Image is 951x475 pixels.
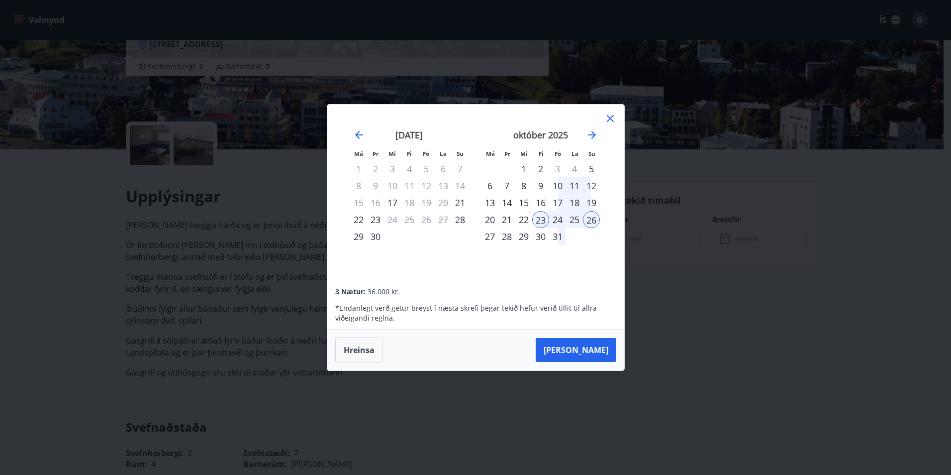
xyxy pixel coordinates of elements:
div: 10 [549,177,566,194]
small: Fö [555,150,561,157]
td: Choose miðvikudagur, 1. október 2025 as your check-in date. It’s available. [515,160,532,177]
div: 23 [532,211,549,228]
td: Not available. sunnudagur, 14. september 2025 [452,177,469,194]
td: Selected. laugardagur, 25. október 2025 [566,211,583,228]
small: Su [457,150,464,157]
td: Choose miðvikudagur, 15. október 2025 as your check-in date. It’s available. [515,194,532,211]
td: Choose sunnudagur, 28. september 2025 as your check-in date. It’s available. [452,211,469,228]
td: Not available. miðvikudagur, 3. september 2025 [384,160,401,177]
td: Choose fimmtudagur, 16. október 2025 as your check-in date. It’s available. [532,194,549,211]
div: 1 [515,160,532,177]
small: Fi [407,150,412,157]
td: Choose þriðjudagur, 7. október 2025 as your check-in date. It’s available. [498,177,515,194]
div: 11 [566,177,583,194]
td: Not available. mánudagur, 1. september 2025 [350,160,367,177]
div: 22 [515,211,532,228]
button: Hreinsa [335,338,383,362]
div: 16 [532,194,549,211]
div: 14 [498,194,515,211]
div: 20 [481,211,498,228]
small: Su [588,150,595,157]
td: Choose miðvikudagur, 8. október 2025 as your check-in date. It’s available. [515,177,532,194]
small: Fö [423,150,429,157]
div: 23 [367,211,384,228]
small: La [440,150,447,157]
strong: [DATE] [395,129,423,141]
div: Aðeins innritun í boði [452,194,469,211]
td: Choose fimmtudagur, 9. október 2025 as your check-in date. It’s available. [532,177,549,194]
td: Not available. sunnudagur, 7. september 2025 [452,160,469,177]
td: Not available. þriðjudagur, 9. september 2025 [367,177,384,194]
td: Choose þriðjudagur, 28. október 2025 as your check-in date. It’s available. [498,228,515,245]
td: Not available. fimmtudagur, 25. september 2025 [401,211,418,228]
div: 9 [532,177,549,194]
span: 3 Nætur: [335,287,366,296]
td: Choose mánudagur, 20. október 2025 as your check-in date. It’s available. [481,211,498,228]
td: Choose föstudagur, 17. október 2025 as your check-in date. It’s available. [549,194,566,211]
div: Calendar [339,117,612,267]
td: Selected as end date. sunnudagur, 26. október 2025 [583,211,600,228]
div: Aðeins útritun í boði [401,194,418,211]
td: Not available. þriðjudagur, 2. september 2025 [367,160,384,177]
td: Choose miðvikudagur, 22. október 2025 as your check-in date. It’s available. [515,211,532,228]
div: Aðeins útritun í boði [384,211,401,228]
div: Move forward to switch to the next month. [586,129,598,141]
small: Mi [520,150,528,157]
div: 29 [515,228,532,245]
p: * Endanlegt verð getur breyst í næsta skrefi þegar tekið hefur verið tillit til allra viðeigandi ... [335,303,616,323]
small: Fi [539,150,544,157]
td: Choose fimmtudagur, 2. október 2025 as your check-in date. It’s available. [532,160,549,177]
div: 30 [367,228,384,245]
div: 15 [515,194,532,211]
div: 7 [498,177,515,194]
td: Not available. föstudagur, 5. september 2025 [418,160,435,177]
td: Choose sunnudagur, 12. október 2025 as your check-in date. It’s available. [583,177,600,194]
div: 13 [481,194,498,211]
div: 19 [583,194,600,211]
td: Choose þriðjudagur, 30. september 2025 as your check-in date. It’s available. [367,228,384,245]
div: 30 [532,228,549,245]
div: 26 [583,211,600,228]
div: 6 [481,177,498,194]
td: Choose þriðjudagur, 23. september 2025 as your check-in date. It’s available. [367,211,384,228]
td: Selected. föstudagur, 24. október 2025 [549,211,566,228]
div: 22 [350,211,367,228]
small: Þr [504,150,510,157]
span: 36.000 kr. [368,287,400,296]
td: Not available. fimmtudagur, 11. september 2025 [401,177,418,194]
button: [PERSON_NAME] [536,338,616,362]
td: Not available. laugardagur, 27. september 2025 [435,211,452,228]
td: Choose mánudagur, 29. september 2025 as your check-in date. It’s available. [350,228,367,245]
td: Not available. laugardagur, 4. október 2025 [566,160,583,177]
td: Choose laugardagur, 18. október 2025 as your check-in date. It’s available. [566,194,583,211]
td: Choose sunnudagur, 5. október 2025 as your check-in date. It’s available. [583,160,600,177]
td: Selected as start date. fimmtudagur, 23. október 2025 [532,211,549,228]
div: 25 [566,211,583,228]
td: Choose mánudagur, 27. október 2025 as your check-in date. It’s available. [481,228,498,245]
td: Choose föstudagur, 10. október 2025 as your check-in date. It’s available. [549,177,566,194]
td: Not available. miðvikudagur, 10. september 2025 [384,177,401,194]
td: Not available. þriðjudagur, 16. september 2025 [367,194,384,211]
div: 17 [549,194,566,211]
td: Choose laugardagur, 11. október 2025 as your check-in date. It’s available. [566,177,583,194]
td: Not available. laugardagur, 20. september 2025 [435,194,452,211]
td: Choose þriðjudagur, 14. október 2025 as your check-in date. It’s available. [498,194,515,211]
small: Þr [373,150,379,157]
div: 24 [549,211,566,228]
td: Choose mánudagur, 22. september 2025 as your check-in date. It’s available. [350,211,367,228]
td: Choose fimmtudagur, 18. september 2025 as your check-in date. It’s available. [401,194,418,211]
td: Not available. mánudagur, 15. september 2025 [350,194,367,211]
td: Not available. fimmtudagur, 4. september 2025 [401,160,418,177]
td: Choose föstudagur, 3. október 2025 as your check-in date. It’s available. [549,160,566,177]
td: Choose miðvikudagur, 24. september 2025 as your check-in date. It’s available. [384,211,401,228]
div: 29 [350,228,367,245]
td: Not available. föstudagur, 12. september 2025 [418,177,435,194]
div: Aðeins útritun í boði [549,160,566,177]
div: 21 [498,211,515,228]
div: 31 [549,228,566,245]
div: 12 [583,177,600,194]
small: Má [486,150,495,157]
div: 28 [498,228,515,245]
td: Choose þriðjudagur, 21. október 2025 as your check-in date. It’s available. [498,211,515,228]
div: 8 [515,177,532,194]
